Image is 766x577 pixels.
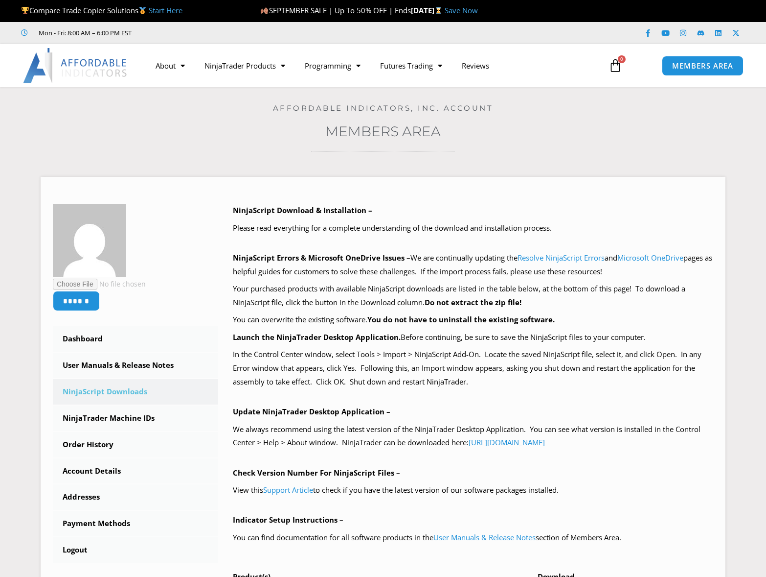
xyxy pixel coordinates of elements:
p: You can overwrite the existing software. [233,313,714,327]
img: e9244dac31e27814b1c8399a8a90f73dc17463dc1a02ec8e6444c38ba191d7ba [53,204,126,277]
a: Affordable Indicators, Inc. Account [273,103,494,113]
p: We are continually updating the and pages as helpful guides for customers to solve these challeng... [233,251,714,279]
span: SEPTEMBER SALE | Up To 50% OFF | Ends [260,5,410,15]
a: Order History [53,432,218,457]
a: Start Here [149,5,182,15]
a: Resolve NinjaScript Errors [518,253,605,263]
a: Members Area [325,123,441,140]
span: Mon - Fri: 8:00 AM – 6:00 PM EST [36,27,132,39]
a: User Manuals & Release Notes [433,532,536,542]
a: Payment Methods [53,511,218,536]
b: Indicator Setup Instructions – [233,515,343,525]
a: Reviews [452,54,499,77]
p: View this to check if you have the latest version of our software packages installed. [233,483,714,497]
a: Logout [53,537,218,563]
p: We always recommend using the latest version of the NinjaTrader Desktop Application. You can see ... [233,423,714,450]
a: Programming [295,54,370,77]
img: ⌛ [435,7,442,14]
a: Support Article [263,485,313,495]
b: Update NinjaTrader Desktop Application – [233,407,390,416]
img: LogoAI | Affordable Indicators – NinjaTrader [23,48,128,83]
span: Compare Trade Copier Solutions [21,5,182,15]
a: Microsoft OneDrive [617,253,683,263]
a: User Manuals & Release Notes [53,353,218,378]
b: Check Version Number For NinjaScript Files – [233,468,400,478]
b: Launch the NinjaTrader Desktop Application. [233,332,401,342]
b: Do not extract the zip file! [425,297,521,307]
nav: Menu [146,54,598,77]
img: 🥇 [139,7,146,14]
span: MEMBERS AREA [672,62,733,70]
strong: [DATE] [411,5,445,15]
a: Addresses [53,484,218,510]
iframe: Customer reviews powered by Trustpilot [145,28,292,38]
img: 🍂 [261,7,268,14]
b: NinjaScript Download & Installation – [233,205,372,215]
img: 🏆 [22,7,29,14]
b: You do not have to uninstall the existing software. [367,314,555,324]
a: NinjaTrader Machine IDs [53,406,218,431]
a: About [146,54,195,77]
a: Account Details [53,458,218,484]
p: Your purchased products with available NinjaScript downloads are listed in the table below, at th... [233,282,714,310]
a: 0 [594,51,637,80]
a: [URL][DOMAIN_NAME] [469,437,545,447]
a: MEMBERS AREA [662,56,743,76]
p: In the Control Center window, select Tools > Import > NinjaScript Add-On. Locate the saved NinjaS... [233,348,714,389]
a: Futures Trading [370,54,452,77]
p: Before continuing, be sure to save the NinjaScript files to your computer. [233,331,714,344]
span: 0 [618,55,626,63]
a: NinjaTrader Products [195,54,295,77]
b: NinjaScript Errors & Microsoft OneDrive Issues – [233,253,410,263]
p: Please read everything for a complete understanding of the download and installation process. [233,221,714,235]
nav: Account pages [53,326,218,563]
a: NinjaScript Downloads [53,379,218,405]
p: You can find documentation for all software products in the section of Members Area. [233,531,714,545]
a: Save Now [445,5,478,15]
a: Dashboard [53,326,218,352]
